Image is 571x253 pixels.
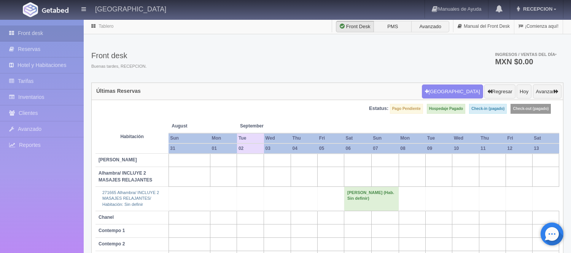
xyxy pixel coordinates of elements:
th: 09 [426,143,452,154]
th: 03 [264,143,291,154]
strong: Habitación [120,134,143,139]
th: Wed [452,133,479,143]
th: 05 [318,143,344,154]
th: 06 [344,143,372,154]
button: Regresar [484,84,515,99]
h4: [GEOGRAPHIC_DATA] [95,4,166,13]
th: Tue [426,133,452,143]
b: Contempo 2 [99,241,125,247]
th: Fri [506,133,533,143]
button: Avanzar [533,84,561,99]
th: Tue [237,133,264,143]
th: 04 [291,143,318,154]
th: Sat [344,133,372,143]
th: Thu [291,133,318,143]
label: Pago Pendiente [390,104,423,114]
span: RECEPCION [521,6,552,12]
a: 271665 Alhambra/ INCLUYE 2 MASAJES RELAJANTES/Habitación: Sin definir [102,190,159,207]
h4: Últimas Reservas [96,88,141,94]
th: Mon [210,133,237,143]
img: Getabed [23,2,38,17]
th: 08 [399,143,425,154]
img: Getabed [42,7,68,13]
a: Tablero [99,24,113,29]
b: [PERSON_NAME] [99,157,137,162]
th: 01 [210,143,237,154]
label: Estatus: [369,105,388,112]
th: 11 [479,143,506,154]
th: Mon [399,133,425,143]
label: PMS [374,21,412,32]
th: Sun [371,133,399,143]
td: [PERSON_NAME] (Hab. Sin definir) [344,186,399,211]
th: 31 [169,143,210,154]
th: Sun [169,133,210,143]
label: Front Desk [336,21,374,32]
th: Fri [318,133,344,143]
b: Alhambra/ INCLUYE 2 MASAJES RELAJANTES [99,170,152,182]
a: ¡Comienza aquí! [514,19,563,34]
h3: Front desk [91,51,147,60]
a: Manual del Front Desk [453,19,514,34]
th: 07 [371,143,399,154]
button: Hoy [517,84,531,99]
th: 12 [506,143,533,154]
h3: MXN $0.00 [495,58,557,65]
th: 10 [452,143,479,154]
th: Wed [264,133,291,143]
th: Sat [532,133,559,143]
label: Check-out (pagado) [511,104,551,114]
th: 02 [237,143,264,154]
label: Check-in (pagado) [469,104,507,114]
th: Thu [479,133,506,143]
span: Ingresos / Ventas del día [495,52,557,57]
b: Chanel [99,215,114,220]
span: September [240,123,288,129]
button: [GEOGRAPHIC_DATA] [422,84,483,99]
span: August [172,123,234,129]
th: 13 [532,143,559,154]
span: Buenas tardes, RECEPCION. [91,64,147,70]
b: Contempo 1 [99,228,125,233]
label: Hospedaje Pagado [427,104,465,114]
label: Avanzado [411,21,449,32]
